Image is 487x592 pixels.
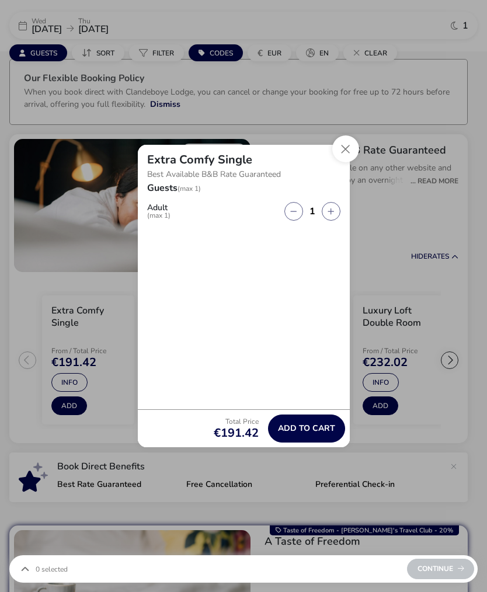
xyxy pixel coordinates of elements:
[36,565,68,574] span: 0 Selected
[407,559,474,579] div: Continue
[214,427,259,439] span: €191.42
[178,184,201,193] span: (max 1)
[147,212,171,219] span: (max 1)
[332,135,359,162] button: Close
[147,166,340,183] p: Best Available B&B Rate Guaranteed
[147,182,178,208] h2: Guests
[278,424,335,433] span: Add to cart
[214,418,259,425] p: Total Price
[147,152,252,168] h2: Extra Comfy Single
[147,204,180,219] label: Adult
[268,415,345,443] button: Add to cart
[418,565,464,573] span: Continue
